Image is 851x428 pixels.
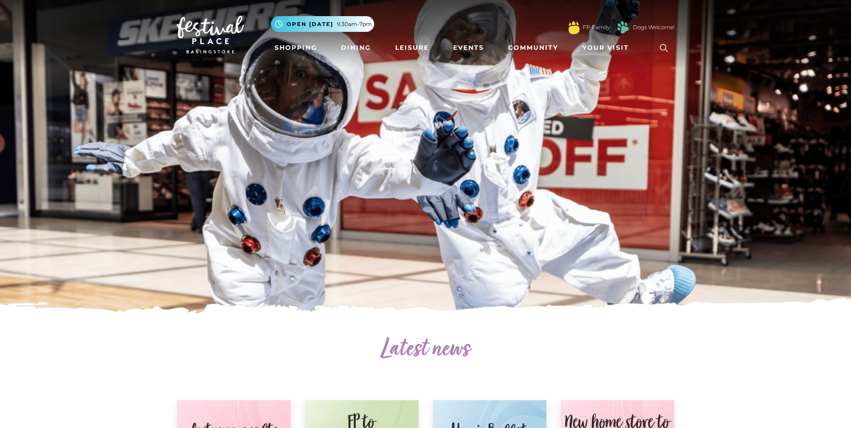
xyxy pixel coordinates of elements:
a: Community [505,39,562,56]
span: 9.30am-7pm [337,20,372,28]
a: Shopping [271,39,321,56]
a: Dining [337,39,375,56]
a: Leisure [392,39,432,56]
h2: Latest news [177,336,675,364]
span: Open [DATE] [287,20,333,28]
a: Events [450,39,488,56]
a: FP Family [583,23,610,31]
img: Festival Place Logo [177,16,244,53]
a: Your Visit [579,39,637,56]
span: Your Visit [582,43,629,52]
button: Open [DATE] 9.30am-7pm [271,16,374,32]
a: Dogs Welcome! [633,23,675,31]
